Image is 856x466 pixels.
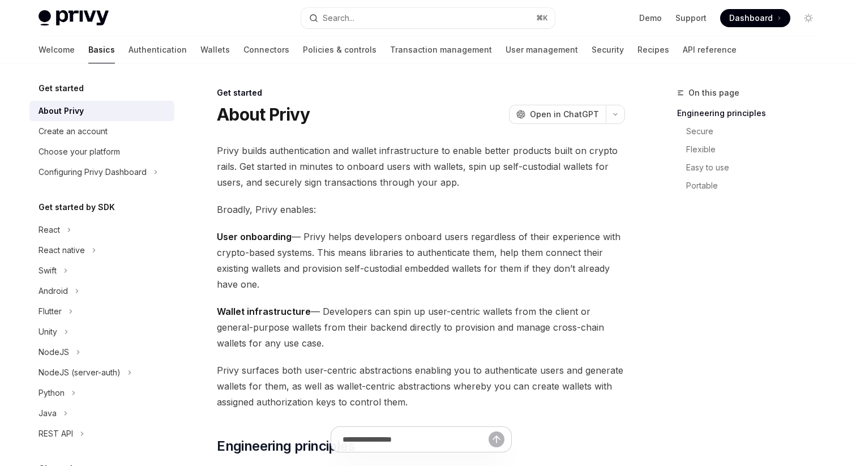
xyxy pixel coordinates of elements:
[38,305,62,318] div: Flutter
[536,14,548,23] span: ⌘ K
[303,36,376,63] a: Policies & controls
[677,177,827,195] a: Portable
[38,145,120,159] div: Choose your platform
[509,105,606,124] button: Open in ChatGPT
[243,36,289,63] a: Connectors
[38,366,121,379] div: NodeJS (server-auth)
[677,122,827,140] a: Secure
[29,220,174,240] button: Toggle React section
[29,281,174,301] button: Toggle Android section
[217,202,625,217] span: Broadly, Privy enables:
[530,109,599,120] span: Open in ChatGPT
[29,260,174,281] button: Toggle Swift section
[38,243,85,257] div: React native
[38,284,68,298] div: Android
[720,9,790,27] a: Dashboard
[88,36,115,63] a: Basics
[29,383,174,403] button: Toggle Python section
[38,82,84,95] h5: Get started
[38,165,147,179] div: Configuring Privy Dashboard
[29,403,174,424] button: Toggle Java section
[323,11,354,25] div: Search...
[38,36,75,63] a: Welcome
[29,301,174,322] button: Toggle Flutter section
[677,104,827,122] a: Engineering principles
[390,36,492,63] a: Transaction management
[301,8,555,28] button: Open search
[38,223,60,237] div: React
[38,386,65,400] div: Python
[677,159,827,177] a: Easy to use
[29,101,174,121] a: About Privy
[29,322,174,342] button: Toggle Unity section
[799,9,818,27] button: Toggle dark mode
[29,240,174,260] button: Toggle React native section
[38,200,115,214] h5: Get started by SDK
[217,362,625,410] span: Privy surfaces both user-centric abstractions enabling you to authenticate users and generate wal...
[38,10,109,26] img: light logo
[639,12,662,24] a: Demo
[29,362,174,383] button: Toggle NodeJS (server-auth) section
[683,36,737,63] a: API reference
[29,424,174,444] button: Toggle REST API section
[29,121,174,142] a: Create an account
[38,125,108,138] div: Create an account
[38,325,57,339] div: Unity
[637,36,669,63] a: Recipes
[677,140,827,159] a: Flexible
[489,431,504,447] button: Send message
[688,86,739,100] span: On this page
[29,342,174,362] button: Toggle NodeJS section
[38,264,57,277] div: Swift
[506,36,578,63] a: User management
[29,162,174,182] button: Toggle Configuring Privy Dashboard section
[29,142,174,162] a: Choose your platform
[729,12,773,24] span: Dashboard
[38,427,73,441] div: REST API
[38,407,57,420] div: Java
[200,36,230,63] a: Wallets
[38,104,84,118] div: About Privy
[38,345,69,359] div: NodeJS
[217,87,625,99] div: Get started
[217,229,625,292] span: — Privy helps developers onboard users regardless of their experience with crypto-based systems. ...
[343,427,489,452] input: Ask a question...
[217,306,311,317] strong: Wallet infrastructure
[675,12,707,24] a: Support
[217,231,292,242] strong: User onboarding
[217,303,625,351] span: — Developers can spin up user-centric wallets from the client or general-purpose wallets from the...
[592,36,624,63] a: Security
[217,143,625,190] span: Privy builds authentication and wallet infrastructure to enable better products built on crypto r...
[129,36,187,63] a: Authentication
[217,104,310,125] h1: About Privy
